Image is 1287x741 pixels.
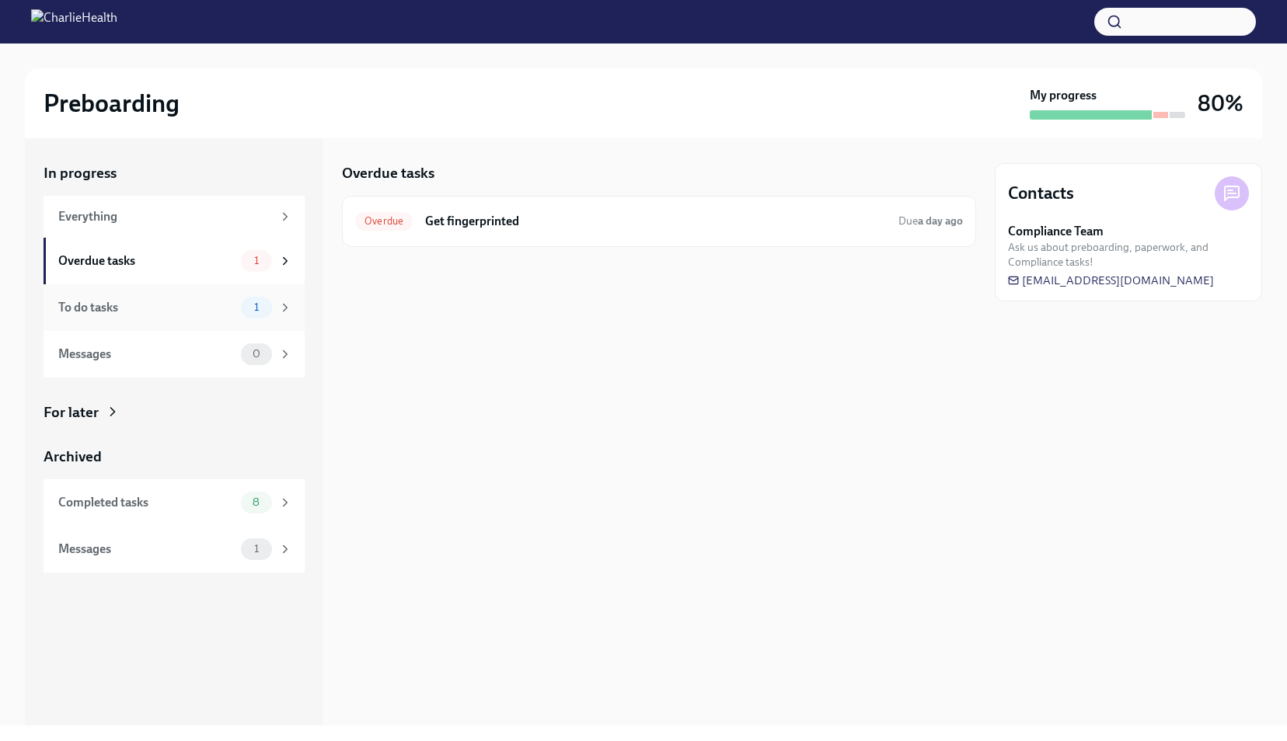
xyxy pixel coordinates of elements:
[355,209,963,234] a: OverdueGet fingerprintedDuea day ago
[245,301,268,313] span: 1
[918,214,963,228] strong: a day ago
[1008,182,1074,205] h4: Contacts
[58,299,235,316] div: To do tasks
[243,348,270,360] span: 0
[58,494,235,511] div: Completed tasks
[1030,87,1097,104] strong: My progress
[44,479,305,526] a: Completed tasks8
[58,208,272,225] div: Everything
[31,9,117,34] img: CharlieHealth
[44,526,305,572] a: Messages1
[44,163,305,183] a: In progress
[898,214,963,228] span: Due
[245,543,268,555] span: 1
[355,215,413,227] span: Overdue
[44,238,305,284] a: Overdue tasks1
[44,284,305,331] a: To do tasks1
[44,331,305,377] a: Messages0
[1008,273,1214,288] a: [EMAIL_ADDRESS][DOMAIN_NAME]
[58,541,235,558] div: Messages
[1008,240,1249,270] span: Ask us about preboarding, paperwork, and Compliance tasks!
[58,346,235,363] div: Messages
[44,402,305,423] a: For later
[898,214,963,228] span: August 21st, 2025 09:00
[44,88,180,119] h2: Preboarding
[342,163,434,183] h5: Overdue tasks
[58,252,235,270] div: Overdue tasks
[243,496,269,508] span: 8
[44,447,305,467] a: Archived
[425,213,886,230] h6: Get fingerprinted
[44,402,99,423] div: For later
[44,196,305,238] a: Everything
[245,255,268,266] span: 1
[1198,89,1243,117] h3: 80%
[1008,223,1104,240] strong: Compliance Team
